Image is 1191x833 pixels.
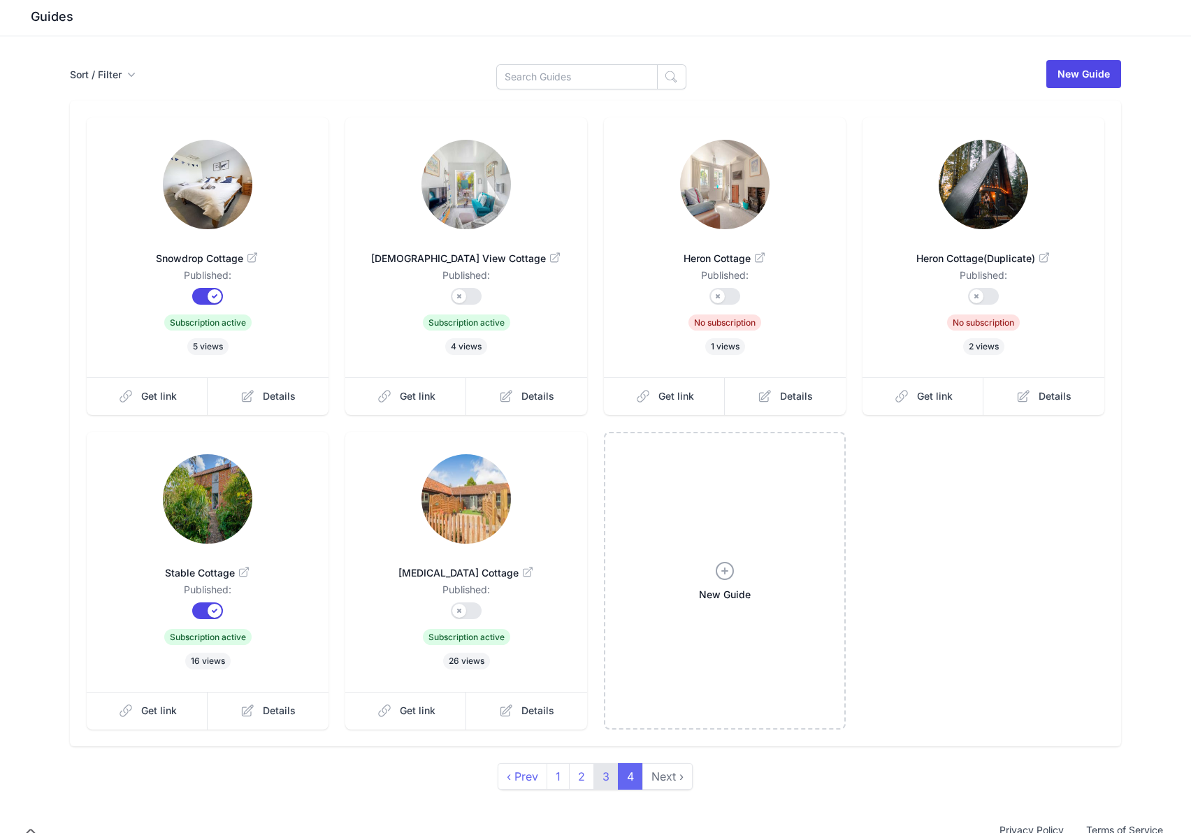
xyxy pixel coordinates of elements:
[705,338,745,355] span: 1 views
[109,583,306,602] dd: Published:
[498,763,547,790] a: previous
[466,692,587,730] a: Details
[618,763,643,790] span: 4
[163,140,252,229] img: 6prp2by4x2dhz5x1ttdx4k10ut3d
[642,763,693,790] span: Next ›
[885,235,1082,268] a: Heron Cottage(Duplicate)
[368,566,565,580] span: [MEDICAL_DATA] Cottage
[780,389,813,403] span: Details
[521,704,554,718] span: Details
[917,389,953,403] span: Get link
[187,338,229,355] span: 5 views
[368,583,565,602] dd: Published:
[626,235,823,268] a: Heron Cottage
[604,432,846,730] a: New Guide
[345,377,467,415] a: Get link
[345,692,467,730] a: Get link
[423,314,510,331] span: Subscription active
[263,704,296,718] span: Details
[688,314,761,331] span: No subscription
[885,252,1082,266] span: Heron Cottage(Duplicate)
[368,252,565,266] span: [DEMOGRAPHIC_DATA] View Cottage
[28,8,1191,25] h3: Guides
[163,454,252,544] img: hk10tuw347wl5uxb000duyemaose
[400,389,435,403] span: Get link
[423,629,510,645] span: Subscription active
[569,763,594,790] a: 2
[593,763,619,790] a: 3
[109,566,306,580] span: Stable Cottage
[658,389,694,403] span: Get link
[466,377,587,415] a: Details
[164,629,252,645] span: Subscription active
[1046,60,1121,88] a: New Guide
[368,268,565,288] dd: Published:
[368,235,565,268] a: [DEMOGRAPHIC_DATA] View Cottage
[164,314,252,331] span: Subscription active
[1039,389,1071,403] span: Details
[185,653,231,669] span: 16 views
[680,140,770,229] img: g89dlfb1kqrlt2bb0qvcpfq24igo
[87,377,208,415] a: Get link
[983,377,1104,415] a: Details
[725,377,846,415] a: Details
[498,763,693,790] nav: pager
[496,64,658,89] input: Search Guides
[862,377,984,415] a: Get link
[109,235,306,268] a: Snowdrop Cottage
[947,314,1020,331] span: No subscription
[626,252,823,266] span: Heron Cottage
[421,140,511,229] img: 7a7fmeolerumwjo7x7dx01fq9hev
[141,704,177,718] span: Get link
[963,338,1004,355] span: 2 views
[208,692,329,730] a: Details
[521,389,554,403] span: Details
[109,252,306,266] span: Snowdrop Cottage
[141,389,177,403] span: Get link
[421,454,511,544] img: bbogpu4cb1zo7c3jtxnsk2mdlow4
[939,140,1028,229] img: zezwf1p1swbkf14s1zq0jlrv1a5r
[885,268,1082,288] dd: Published:
[70,68,136,82] button: Sort / Filter
[263,389,296,403] span: Details
[109,268,306,288] dd: Published:
[443,653,490,669] span: 26 views
[626,268,823,288] dd: Published:
[699,588,751,602] span: New Guide
[604,377,726,415] a: Get link
[87,692,208,730] a: Get link
[109,549,306,583] a: Stable Cottage
[400,704,435,718] span: Get link
[445,338,487,355] span: 4 views
[208,377,329,415] a: Details
[547,763,570,790] a: 1
[368,549,565,583] a: [MEDICAL_DATA] Cottage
